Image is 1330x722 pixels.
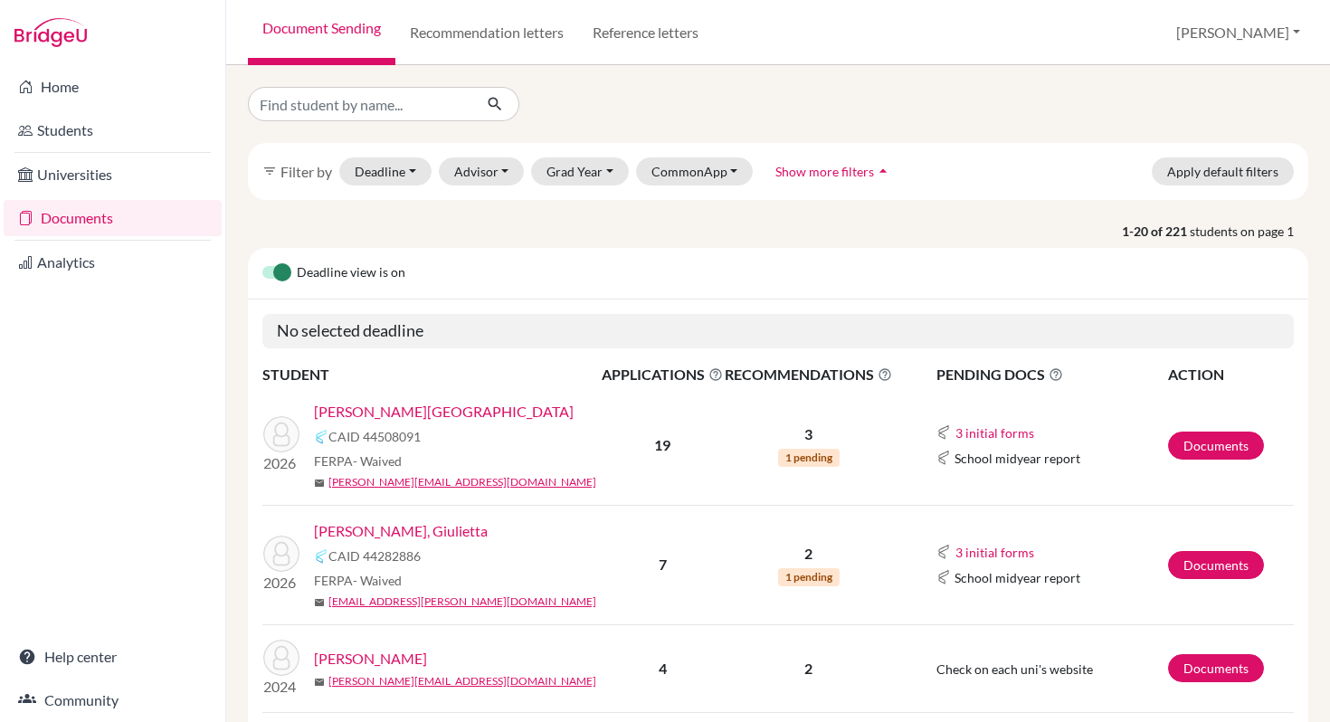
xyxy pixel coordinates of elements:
[314,478,325,489] span: mail
[248,87,472,121] input: Find student by name...
[4,639,222,675] a: Help center
[328,427,421,446] span: CAID 44508091
[328,474,596,490] a: [PERSON_NAME][EMAIL_ADDRESS][DOMAIN_NAME]
[1152,157,1294,185] button: Apply default filters
[4,69,222,105] a: Home
[328,673,596,689] a: [PERSON_NAME][EMAIL_ADDRESS][DOMAIN_NAME]
[339,157,432,185] button: Deadline
[1190,222,1308,241] span: students on page 1
[936,364,1166,385] span: PENDING DOCS
[1168,654,1264,682] a: Documents
[297,262,405,284] span: Deadline view is on
[778,449,840,467] span: 1 pending
[353,573,402,588] span: - Waived
[760,157,907,185] button: Show more filtersarrow_drop_up
[4,200,222,236] a: Documents
[263,452,299,474] p: 2026
[4,112,222,148] a: Students
[262,314,1294,348] h5: No selected deadline
[263,536,299,572] img: Borgese, Giulietta
[936,661,1093,677] span: Check on each uni's website
[936,451,951,465] img: Common App logo
[1168,15,1308,50] button: [PERSON_NAME]
[955,568,1080,587] span: School midyear report
[1168,551,1264,579] a: Documents
[775,164,874,179] span: Show more filters
[314,677,325,688] span: mail
[955,423,1035,443] button: 3 initial forms
[263,572,299,594] p: 2026
[955,449,1080,468] span: School midyear report
[314,571,402,590] span: FERPA
[4,157,222,193] a: Universities
[955,542,1035,563] button: 3 initial forms
[314,597,325,608] span: mail
[1168,432,1264,460] a: Documents
[602,364,723,385] span: APPLICATIONS
[936,425,951,440] img: Common App logo
[262,164,277,178] i: filter_list
[280,163,332,180] span: Filter by
[659,556,667,573] b: 7
[874,162,892,180] i: arrow_drop_up
[654,436,670,453] b: 19
[4,682,222,718] a: Community
[778,568,840,586] span: 1 pending
[314,520,488,542] a: [PERSON_NAME], Giulietta
[725,543,892,565] p: 2
[263,640,299,676] img: Caceres, Martina
[659,660,667,677] b: 4
[936,545,951,559] img: Common App logo
[314,430,328,444] img: Common App logo
[314,451,402,470] span: FERPA
[1122,222,1190,241] strong: 1-20 of 221
[353,453,402,469] span: - Waived
[263,676,299,698] p: 2024
[531,157,629,185] button: Grad Year
[328,594,596,610] a: [EMAIL_ADDRESS][PERSON_NAME][DOMAIN_NAME]
[263,416,299,452] img: Murphy, Kylah
[936,570,951,584] img: Common App logo
[725,423,892,445] p: 3
[725,658,892,679] p: 2
[262,363,601,386] th: STUDENT
[328,546,421,565] span: CAID 44282886
[1167,363,1295,386] th: ACTION
[439,157,525,185] button: Advisor
[725,364,892,385] span: RECOMMENDATIONS
[4,244,222,280] a: Analytics
[636,157,754,185] button: CommonApp
[14,18,87,47] img: Bridge-U
[314,549,328,564] img: Common App logo
[314,401,574,423] a: [PERSON_NAME][GEOGRAPHIC_DATA]
[314,648,427,670] a: [PERSON_NAME]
